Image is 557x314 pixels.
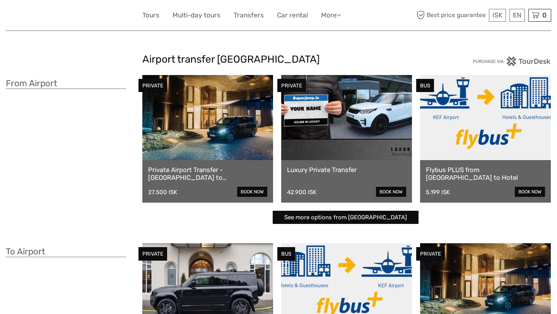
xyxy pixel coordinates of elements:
[426,189,450,196] div: 5.199 ISK
[6,78,126,89] h3: From Airport
[6,246,126,257] h3: To Airport
[541,11,548,19] span: 0
[142,53,415,66] h2: Airport transfer [GEOGRAPHIC_DATA]
[321,10,341,21] a: More
[492,11,502,19] span: ISK
[273,211,419,224] a: See more options from [GEOGRAPHIC_DATA]
[416,247,445,261] div: PRIVATE
[426,166,545,182] a: Flybus PLUS from [GEOGRAPHIC_DATA] to Hotel
[138,247,167,261] div: PRIVATE
[376,187,406,197] a: book now
[234,10,264,21] a: Transfers
[173,10,220,21] a: Multi-day tours
[277,10,308,21] a: Car rental
[142,10,159,21] a: Tours
[148,166,267,182] a: Private Airport Transfer - [GEOGRAPHIC_DATA] to [GEOGRAPHIC_DATA]
[509,9,525,22] div: EN
[138,79,167,92] div: PRIVATE
[287,189,316,196] div: 42.900 ISK
[237,187,267,197] a: book now
[277,79,306,92] div: PRIVATE
[473,56,551,66] img: PurchaseViaTourDesk.png
[287,166,406,174] a: Luxury Private Transfer
[277,247,295,261] div: BUS
[415,9,487,22] span: Best price guarantee
[515,187,545,197] a: book now
[416,79,434,92] div: BUS
[148,189,177,196] div: 27.500 ISK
